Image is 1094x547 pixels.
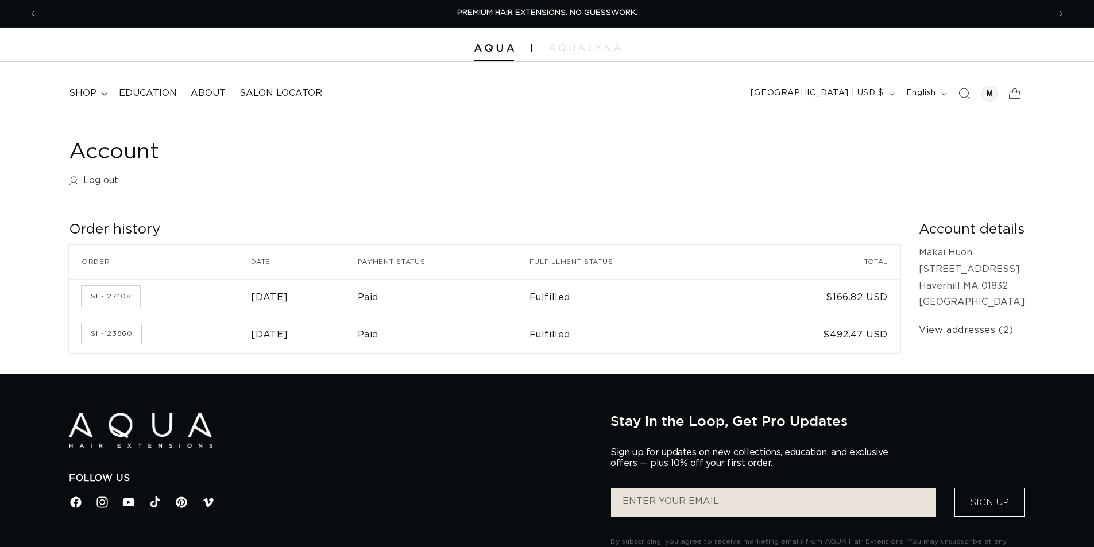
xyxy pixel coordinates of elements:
td: Fulfilled [529,316,735,353]
h2: Order history [69,221,900,239]
button: [GEOGRAPHIC_DATA] | USD $ [744,83,899,104]
span: English [906,87,936,99]
th: Total [735,245,900,279]
td: $492.47 USD [735,316,900,353]
button: Previous announcement [20,3,45,25]
a: Order number SH-123860 [82,323,141,344]
span: [GEOGRAPHIC_DATA] | USD $ [751,87,884,99]
summary: Search [952,81,977,106]
img: aqualyna.com [549,44,621,51]
span: About [191,87,226,99]
button: Next announcement [1049,3,1074,25]
span: shop [69,87,96,99]
h2: Stay in the Loop, Get Pro Updates [610,413,1025,429]
td: Paid [358,279,529,316]
span: PREMIUM HAIR EXTENSIONS. NO GUESSWORK. [457,9,637,17]
p: Makai Huon [STREET_ADDRESS] Haverhill MA 01832 [GEOGRAPHIC_DATA] [919,245,1025,311]
input: ENTER YOUR EMAIL [611,488,936,517]
a: About [184,80,233,106]
a: Order number SH-127408 [82,286,140,307]
th: Fulfillment status [529,245,735,279]
time: [DATE] [251,330,288,339]
summary: shop [62,80,112,106]
span: Education [119,87,177,99]
button: English [899,83,952,104]
h2: Follow Us [69,472,593,484]
a: View addresses (2) [919,322,1014,339]
a: Log out [69,172,118,189]
a: Salon Locator [233,80,329,106]
h1: Account [69,138,1025,166]
time: [DATE] [251,293,288,302]
button: Sign Up [954,488,1025,517]
td: Paid [358,316,529,353]
th: Order [69,245,251,279]
img: Aqua Hair Extensions [69,413,212,448]
img: Aqua Hair Extensions [474,44,514,52]
td: Fulfilled [529,279,735,316]
th: Payment status [358,245,529,279]
h2: Account details [919,221,1025,239]
a: Education [112,80,184,106]
span: Salon Locator [239,87,322,99]
td: $166.82 USD [735,279,900,316]
p: Sign up for updates on new collections, education, and exclusive offers — plus 10% off your first... [610,447,898,469]
th: Date [251,245,357,279]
